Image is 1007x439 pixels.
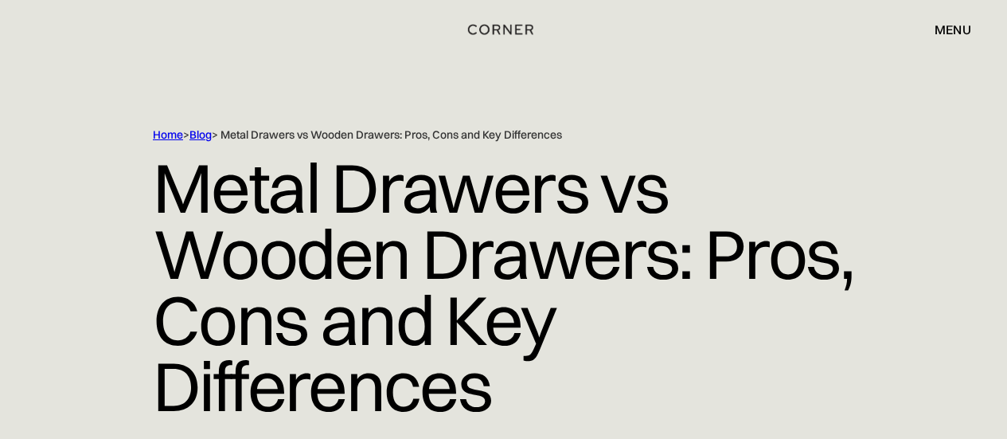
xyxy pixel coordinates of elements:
div: menu [919,16,971,43]
div: > > Metal Drawers vs Wooden Drawers: Pros, Cons and Key Differences [153,127,854,143]
a: home [470,19,537,40]
div: menu [935,23,971,36]
a: Home [153,127,183,142]
h1: Metal Drawers vs Wooden Drawers: Pros, Cons and Key Differences [153,143,854,432]
a: Blog [189,127,212,142]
